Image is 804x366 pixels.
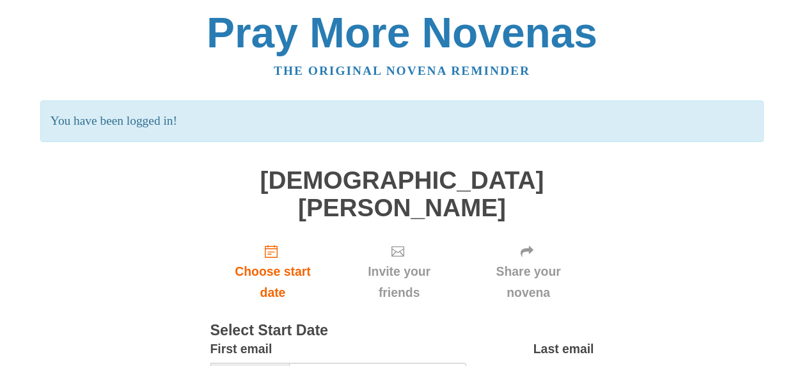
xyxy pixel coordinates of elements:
label: First email [210,338,272,360]
div: Click "Next" to confirm your start date first. [335,234,462,310]
a: The original novena reminder [274,64,530,77]
p: You have been logged in! [40,100,764,142]
span: Invite your friends [348,261,450,303]
span: Share your novena [476,261,581,303]
span: Choose start date [223,261,323,303]
div: Click "Next" to confirm your start date first. [463,234,594,310]
label: Last email [533,338,594,360]
h1: [DEMOGRAPHIC_DATA][PERSON_NAME] [210,167,594,221]
a: Choose start date [210,234,336,310]
h3: Select Start Date [210,322,594,339]
a: Pray More Novenas [207,9,597,56]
